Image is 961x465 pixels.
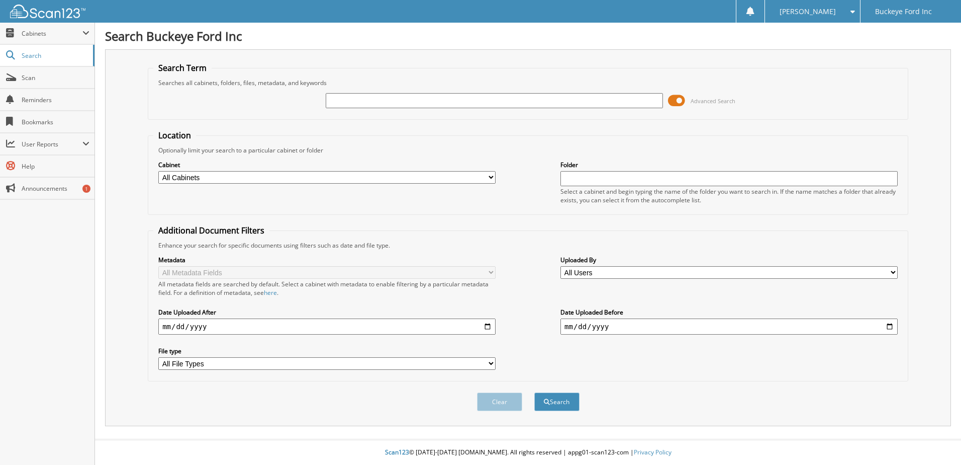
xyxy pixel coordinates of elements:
button: Clear [477,393,522,411]
div: Searches all cabinets, folders, files, metadata, and keywords [153,79,903,87]
span: Search [22,51,88,60]
div: Optionally limit your search to a particular cabinet or folder [153,146,903,154]
label: Date Uploaded Before [560,308,898,317]
div: All metadata fields are searched by default. Select a cabinet with metadata to enable filtering b... [158,280,496,297]
span: User Reports [22,140,82,148]
legend: Additional Document Filters [153,225,269,236]
span: [PERSON_NAME] [780,9,836,15]
span: Cabinets [22,29,82,38]
img: scan123-logo-white.svg [10,5,85,18]
a: Privacy Policy [634,448,671,456]
input: start [158,319,496,335]
label: File type [158,347,496,355]
legend: Location [153,130,196,141]
span: Help [22,162,89,171]
label: Cabinet [158,161,496,169]
label: Folder [560,161,898,169]
button: Search [534,393,580,411]
label: Metadata [158,256,496,264]
a: here [264,288,277,297]
span: Reminders [22,96,89,104]
legend: Search Term [153,62,212,73]
span: Scan123 [385,448,409,456]
span: Scan [22,73,89,82]
div: Enhance your search for specific documents using filters such as date and file type. [153,241,903,250]
span: Bookmarks [22,118,89,126]
div: © [DATE]-[DATE] [DOMAIN_NAME]. All rights reserved | appg01-scan123-com | [95,440,961,465]
div: 1 [82,185,90,193]
label: Uploaded By [560,256,898,264]
input: end [560,319,898,335]
span: Announcements [22,184,89,193]
span: Advanced Search [691,97,735,105]
div: Select a cabinet and begin typing the name of the folder you want to search in. If the name match... [560,187,898,204]
h1: Search Buckeye Ford Inc [105,28,951,44]
label: Date Uploaded After [158,308,496,317]
span: Buckeye Ford Inc [875,9,932,15]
